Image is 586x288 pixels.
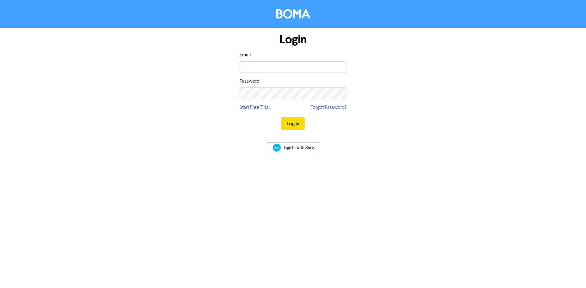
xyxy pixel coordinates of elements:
[240,104,270,111] a: Start Free Trial
[310,104,346,111] a: Forgot Password?
[267,142,319,153] a: Sign In with Xero
[281,117,305,130] button: Log In
[276,9,310,19] img: BOMA Logo
[240,52,251,59] label: Email
[284,145,314,150] span: Sign In with Xero
[273,144,281,152] img: Xero logo
[240,33,346,47] h1: Login
[240,78,259,85] label: Password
